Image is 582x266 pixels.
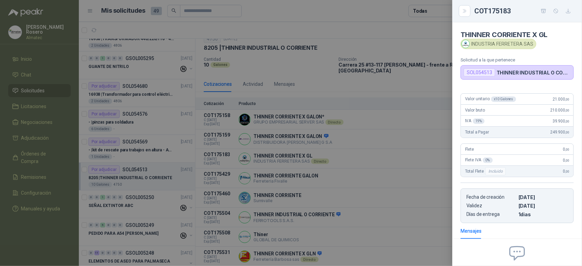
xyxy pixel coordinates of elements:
[519,203,568,209] p: [DATE]
[565,108,569,112] span: ,00
[465,167,507,175] span: Total Flete
[563,158,569,163] span: 0
[491,96,516,102] div: x 10 Galones
[465,158,493,163] span: Flete IVA
[466,194,516,200] p: Fecha de creación
[565,159,569,162] span: ,00
[461,227,482,235] div: Mensajes
[474,5,574,16] div: COT175183
[519,194,568,200] p: [DATE]
[465,96,516,102] span: Valor unitario
[550,130,569,135] span: 249.900
[553,97,569,102] span: 21.000
[466,203,516,209] p: Validez
[497,70,571,76] p: THINNER INDUSTRIAL O CORRIENTE
[483,158,493,163] div: 0 %
[563,147,569,152] span: 0
[461,7,469,15] button: Close
[565,170,569,173] span: ,00
[465,130,489,135] span: Total a Pagar
[565,97,569,101] span: ,00
[461,57,574,62] p: Solicitud a la que pertenece
[553,119,569,124] span: 39.900
[465,108,485,113] span: Valor bruto
[565,119,569,123] span: ,00
[550,108,569,113] span: 210.000
[466,211,516,217] p: Días de entrega
[462,40,470,48] img: Company Logo
[461,39,536,49] div: INDUSTRIA FERRETERA SAS
[519,211,568,217] p: 1 dias
[485,167,506,175] div: Incluido
[461,31,574,39] h4: THINNER CORRIENTE X GL
[563,169,569,174] span: 0
[473,118,485,124] div: 19 %
[565,130,569,134] span: ,00
[565,148,569,151] span: ,00
[465,147,474,152] span: Flete
[465,118,485,124] span: IVA
[464,68,495,77] div: SOL054513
